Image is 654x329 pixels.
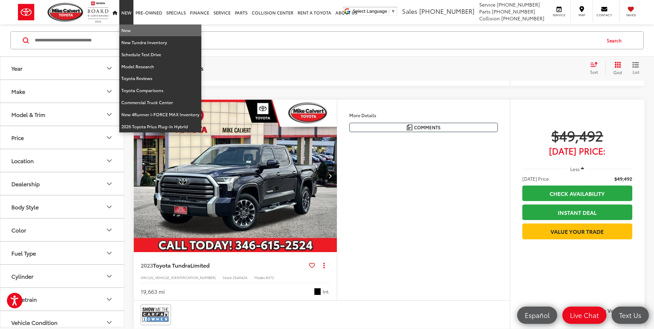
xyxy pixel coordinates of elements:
[479,15,500,22] span: Collision
[627,61,644,75] button: List View
[522,127,632,144] span: $49,492
[497,1,540,8] span: [PHONE_NUMBER]
[414,124,441,131] span: Comments
[105,180,113,188] div: Dealership
[402,7,417,16] span: Sales
[11,65,22,71] div: Year
[11,111,45,118] div: Model & Trim
[612,307,649,324] a: Text Us
[119,97,201,109] a: Commercial Truck Center
[141,275,148,280] span: VIN:
[233,275,248,280] span: 254042A
[105,295,113,303] div: Drivetrain
[119,61,201,73] a: Model Research
[349,113,498,118] h4: More Details
[119,49,201,61] a: Schedule Test Drive
[613,69,622,75] span: Grid
[11,180,40,187] div: Dealership
[562,307,606,324] a: Live Chat
[570,166,580,172] span: Less
[11,157,34,164] div: Location
[314,288,321,295] span: Black
[623,13,638,17] span: Saved
[11,227,26,233] div: Color
[119,24,201,37] a: New
[522,175,550,182] span: [DATE] Price:
[479,1,495,8] span: Service
[119,109,201,121] a: New 4Runner i-FORCE MAX Inventory
[0,242,124,264] button: Fuel TypeFuel Type
[567,163,588,175] button: Less
[0,126,124,149] button: PricePrice
[119,84,201,97] a: Toyota Comparisons
[105,110,113,119] div: Model & Trim
[0,57,124,79] button: YearYear
[105,318,113,327] div: Vehicle Condition
[587,61,605,75] button: Select sort value
[596,13,612,17] span: Contact
[105,157,113,165] div: Location
[141,261,153,269] span: 2023
[323,262,325,268] span: dropdown dots
[11,296,37,302] div: Drivetrain
[605,61,627,75] button: Grid View
[119,72,201,84] a: Toyota Reviews
[105,226,113,234] div: Color
[391,9,395,14] span: ▼
[323,288,330,295] span: Int.
[0,288,124,310] button: DrivetrainDrivetrain
[323,164,337,188] button: Next image
[590,69,598,75] span: Sort
[266,275,274,280] span: 8372
[0,219,124,241] button: ColorColor
[492,8,535,15] span: [PHONE_NUMBER]
[11,250,36,256] div: Fuel Type
[479,8,491,15] span: Parts
[318,259,330,271] button: Actions
[11,134,24,141] div: Price
[11,88,25,94] div: Make
[522,223,632,239] a: Value Your Trade
[632,69,639,75] span: List
[353,9,387,14] span: Select Language
[133,100,338,253] img: 2023 Toyota Tundra Limited
[34,32,600,49] input: Search by Make, Model, or Keyword
[148,275,216,280] span: [US_VEHICLE_IDENTIFICATION_NUMBER]
[105,203,113,211] div: Body Style
[105,87,113,96] div: Make
[349,123,498,132] button: Comments
[551,13,567,17] span: Service
[407,124,412,130] img: Comments
[0,172,124,195] button: DealershipDealership
[190,261,210,269] span: Limited
[0,103,124,126] button: Model & TrimModel & Trim
[566,311,602,319] span: Live Chat
[419,7,474,16] span: [PHONE_NUMBER]
[105,64,113,72] div: Year
[119,37,201,49] a: New Tundra Inventory
[133,100,338,252] a: 2023 Toyota Tundra Limited2023 Toyota Tundra Limited2023 Toyota Tundra Limited2023 Toyota Tundra ...
[522,186,632,201] a: Check Availability
[105,249,113,257] div: Fuel Type
[522,147,632,154] span: [DATE] Price:
[501,15,544,22] span: [PHONE_NUMBER]
[600,32,632,49] button: Search
[614,175,632,182] span: $49,492
[141,261,306,269] a: 2023Toyota TundraLimited
[105,133,113,142] div: Price
[142,306,170,324] img: CarFax One Owner
[223,275,233,280] span: Stock:
[353,9,395,14] a: Select Language​
[0,265,124,287] button: CylinderCylinder
[119,121,201,132] a: 2026 Toyota Prius Plug-in Hybrid
[11,319,58,326] div: Vehicle Condition
[521,311,553,319] span: Español
[522,205,632,220] a: Instant Deal
[11,203,39,210] div: Body Style
[48,3,84,22] img: Mike Calvert Toyota
[0,80,124,102] button: MakeMake
[11,273,33,279] div: Cylinder
[254,275,266,280] span: Model:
